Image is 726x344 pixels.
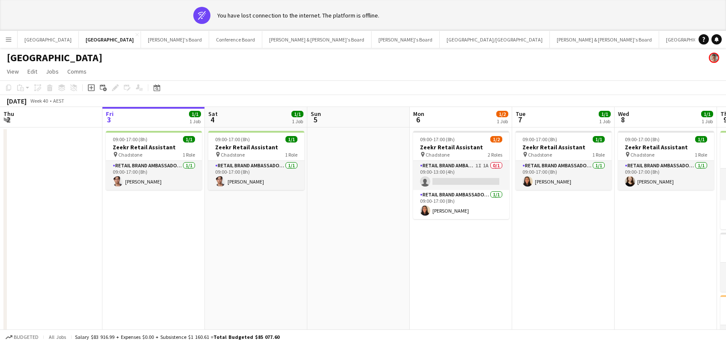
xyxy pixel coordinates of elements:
span: 1/1 [285,136,297,142]
span: Sat [208,110,218,118]
app-user-avatar: Victoria Hunt [709,53,719,63]
span: 7 [514,115,525,125]
div: 1 Job [189,118,201,125]
app-card-role: RETAIL Brand Ambassador (Mon - Fri)1/109:00-17:00 (8h)[PERSON_NAME] [106,161,202,190]
app-card-role: RETAIL Brand Ambassador (Mon - Fri)1/109:00-17:00 (8h)[PERSON_NAME] [618,161,714,190]
span: Chadstone [630,151,654,158]
span: Sun [311,110,321,118]
button: [GEOGRAPHIC_DATA] [659,31,720,48]
span: Chadstone [426,151,450,158]
span: Comms [67,68,87,75]
span: 1/2 [490,136,502,142]
span: 1 Role [592,151,605,158]
app-job-card: 09:00-17:00 (8h)1/2Zeekr Retail Assistant Chadstone2 RolesRETAIL Brand Ambassador (Mon - Fri)1I1A... [413,131,509,219]
button: Conference Board [209,31,262,48]
h3: Zeekr Retail Assistant [208,143,304,151]
a: View [3,66,22,77]
h1: [GEOGRAPHIC_DATA] [7,51,102,64]
span: 4 [207,115,218,125]
span: 1/1 [593,136,605,142]
button: [GEOGRAPHIC_DATA] [79,31,141,48]
div: [DATE] [7,97,27,105]
span: 1 Role [695,151,707,158]
h3: Zeekr Retail Assistant [413,143,509,151]
span: 09:00-17:00 (8h) [625,136,660,142]
div: 1 Job [702,118,713,125]
span: Total Budgeted $85 077.60 [213,334,279,340]
app-card-role: RETAIL Brand Ambassador (Mon - Fri)1/109:00-17:00 (8h)[PERSON_NAME] [516,161,612,190]
span: Tue [516,110,525,118]
span: Chadstone [221,151,245,158]
span: Chadstone [528,151,552,158]
span: 3 [105,115,114,125]
div: 1 Job [599,118,610,125]
a: Edit [24,66,41,77]
button: [PERSON_NAME] & [PERSON_NAME]'s Board [262,31,372,48]
span: 1 Role [285,151,297,158]
span: Week 40 [28,98,50,104]
span: Fri [106,110,114,118]
div: You have lost connection to the internet. The platform is offline. [217,12,379,19]
button: [PERSON_NAME] & [PERSON_NAME]'s Board [550,31,659,48]
span: 1/1 [291,111,303,117]
span: 2 Roles [488,151,502,158]
span: All jobs [47,334,68,340]
button: [PERSON_NAME]'s Board [141,31,209,48]
h3: Zeekr Retail Assistant [618,143,714,151]
button: [GEOGRAPHIC_DATA] [18,31,79,48]
span: 09:00-17:00 (8h) [522,136,557,142]
app-job-card: 09:00-17:00 (8h)1/1Zeekr Retail Assistant Chadstone1 RoleRETAIL Brand Ambassador (Mon - Fri)1/109... [618,131,714,190]
app-card-role: RETAIL Brand Ambassador (Mon - Fri)1/109:00-17:00 (8h)[PERSON_NAME] [413,190,509,219]
span: 09:00-17:00 (8h) [113,136,147,142]
span: 2 [2,115,14,125]
app-job-card: 09:00-17:00 (8h)1/1Zeekr Retail Assistant Chadstone1 RoleRETAIL Brand Ambassador (Mon - Fri)1/109... [516,131,612,190]
div: AEST [53,98,64,104]
button: [PERSON_NAME]'s Board [372,31,440,48]
span: 09:00-17:00 (8h) [420,136,455,142]
span: View [7,68,19,75]
a: Comms [64,66,90,77]
h3: Zeekr Retail Assistant [516,143,612,151]
app-job-card: 09:00-17:00 (8h)1/1Zeekr Retail Assistant Chadstone1 RoleRETAIL Brand Ambassador ([DATE])1/109:00... [208,131,304,190]
span: Chadstone [118,151,142,158]
span: 1/1 [599,111,611,117]
span: Edit [27,68,37,75]
app-card-role: RETAIL Brand Ambassador (Mon - Fri)1I1A0/109:00-13:00 (4h) [413,161,509,190]
span: 1/1 [695,136,707,142]
span: 1/1 [189,111,201,117]
button: Budgeted [4,332,40,342]
app-card-role: RETAIL Brand Ambassador ([DATE])1/109:00-17:00 (8h)[PERSON_NAME] [208,161,304,190]
span: 6 [412,115,424,125]
span: 1 Role [183,151,195,158]
button: [GEOGRAPHIC_DATA]/[GEOGRAPHIC_DATA] [440,31,550,48]
div: 1 Job [497,118,508,125]
span: 8 [617,115,629,125]
span: Wed [618,110,629,118]
h3: Zeekr Retail Assistant [106,143,202,151]
span: 1/1 [701,111,713,117]
a: Jobs [42,66,62,77]
span: Budgeted [14,334,39,340]
span: 1/1 [183,136,195,142]
span: 09:00-17:00 (8h) [215,136,250,142]
span: Jobs [46,68,59,75]
span: Thu [3,110,14,118]
span: 1/2 [496,111,508,117]
app-job-card: 09:00-17:00 (8h)1/1Zeekr Retail Assistant Chadstone1 RoleRETAIL Brand Ambassador (Mon - Fri)1/109... [106,131,202,190]
div: Salary $83 916.99 + Expenses $0.00 + Subsistence $1 160.61 = [75,334,279,340]
div: 1 Job [292,118,303,125]
span: 5 [309,115,321,125]
span: Mon [413,110,424,118]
